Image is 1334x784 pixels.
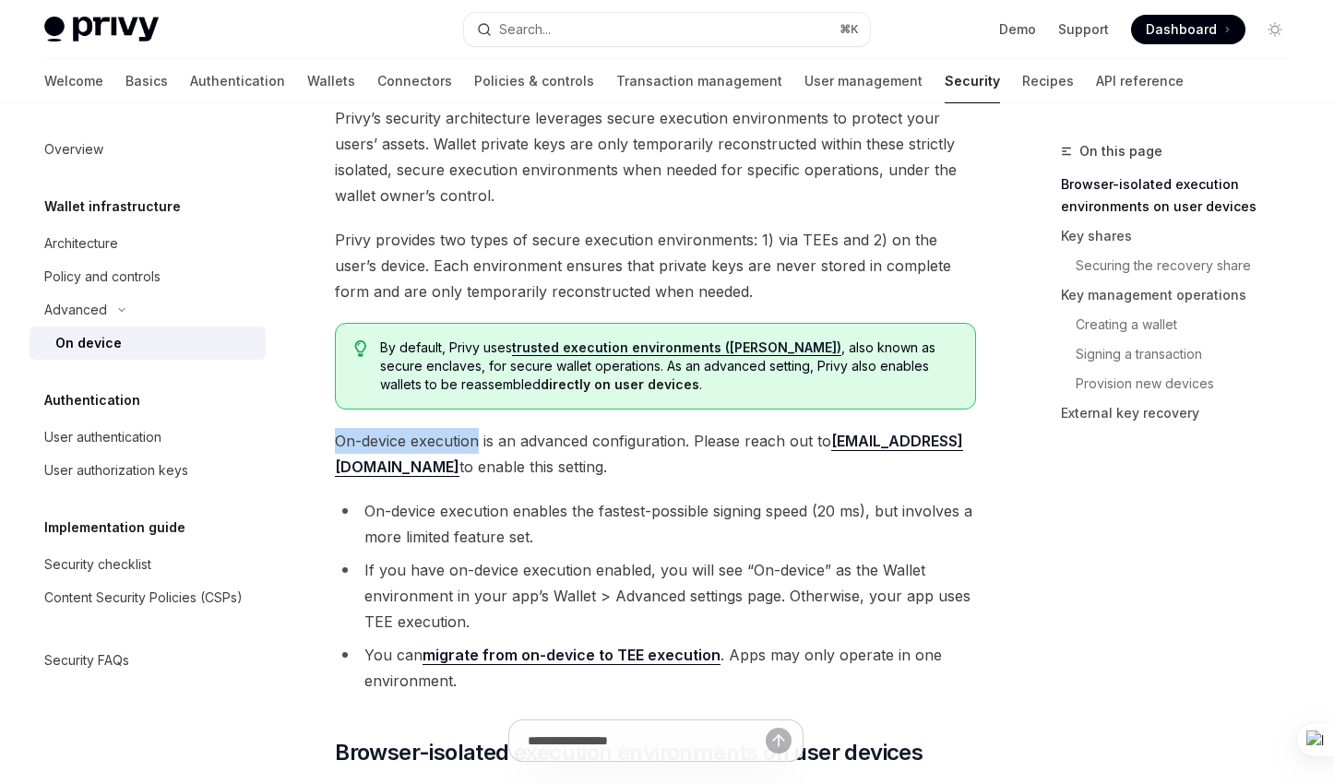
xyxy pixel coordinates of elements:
div: Search... [499,18,551,41]
strong: directly on user devices [541,376,699,392]
h5: Wallet infrastructure [44,196,181,218]
a: Key shares [1061,221,1304,251]
a: Security FAQs [30,644,266,677]
a: Dashboard [1131,15,1245,44]
a: Demo [999,20,1036,39]
div: Overview [44,138,103,160]
div: Policy and controls [44,266,161,288]
a: Overview [30,133,266,166]
div: Architecture [44,232,118,255]
a: Basics [125,59,168,103]
div: Security FAQs [44,649,129,671]
span: Privy provides two types of secure execution environments: 1) via TEEs and 2) on the user’s devic... [335,227,976,304]
div: On device [55,332,122,354]
a: migrate from on-device to TEE execution [423,646,721,665]
a: Security checklist [30,548,266,581]
button: Toggle Advanced section [30,293,266,327]
a: On device [30,327,266,360]
button: Toggle dark mode [1260,15,1290,44]
li: On-device execution enables the fastest-possible signing speed (20 ms), but involves a more limit... [335,498,976,550]
a: Browser-isolated execution environments on user devices [1061,170,1304,221]
span: Dashboard [1146,20,1217,39]
a: Recipes [1022,59,1074,103]
h5: Authentication [44,389,140,411]
a: Policies & controls [474,59,594,103]
span: By default, Privy uses , also known as secure enclaves, for secure wallet operations. As an advan... [380,339,957,394]
span: On this page [1079,140,1162,162]
button: Open search [464,13,869,46]
a: Securing the recovery share [1061,251,1304,280]
div: Advanced [44,299,107,321]
a: Content Security Policies (CSPs) [30,581,266,614]
a: Support [1058,20,1109,39]
a: External key recovery [1061,398,1304,428]
div: Content Security Policies (CSPs) [44,587,243,609]
div: User authentication [44,426,161,448]
a: Policy and controls [30,260,266,293]
a: Authentication [190,59,285,103]
button: Send message [766,728,792,754]
li: You can . Apps may only operate in one environment. [335,642,976,694]
a: Creating a wallet [1061,310,1304,339]
span: On-device execution is an advanced configuration. Please reach out to to enable this setting. [335,428,976,480]
a: Key management operations [1061,280,1304,310]
svg: Tip [354,340,367,357]
a: Security [945,59,1000,103]
h5: Implementation guide [44,517,185,539]
a: Wallets [307,59,355,103]
a: User authentication [30,421,266,454]
a: Architecture [30,227,266,260]
div: User authorization keys [44,459,188,481]
a: User authorization keys [30,454,266,487]
a: Transaction management [616,59,782,103]
img: light logo [44,17,159,42]
input: Ask a question... [528,720,766,761]
div: Security checklist [44,553,151,576]
a: Provision new devices [1061,369,1304,398]
a: User management [804,59,923,103]
span: ⌘ K [840,22,859,37]
li: If you have on-device execution enabled, you will see “On-device” as the Wallet environment in yo... [335,557,976,635]
a: API reference [1096,59,1184,103]
a: trusted execution environments ([PERSON_NAME]) [512,339,841,356]
span: Privy’s security architecture leverages secure execution environments to protect your users’ asse... [335,105,976,208]
a: Connectors [377,59,452,103]
a: Signing a transaction [1061,339,1304,369]
a: Welcome [44,59,103,103]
